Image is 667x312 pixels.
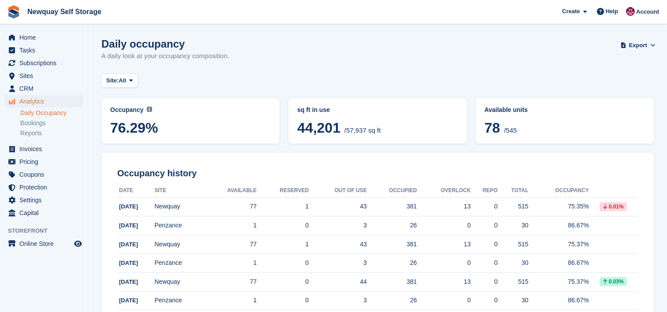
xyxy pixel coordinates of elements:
[119,222,138,229] span: [DATE]
[417,240,471,249] div: 13
[119,279,138,285] span: [DATE]
[147,107,152,112] img: icon-info-grey-7440780725fd019a000dd9b08b2336e03edf1995a4989e88bcd33f0948082b44.svg
[471,277,498,286] div: 0
[204,254,257,273] td: 1
[155,235,204,254] td: Newquay
[417,221,471,230] div: 0
[257,291,309,310] td: 0
[19,168,72,181] span: Coupons
[367,184,417,198] th: Occupied
[562,7,580,16] span: Create
[529,235,589,254] td: 75.37%
[309,273,367,292] td: 44
[4,57,83,69] a: menu
[471,296,498,305] div: 0
[498,291,529,310] td: 30
[367,296,417,305] div: 26
[4,143,83,155] a: menu
[20,129,83,137] a: Reports
[257,235,309,254] td: 1
[4,70,83,82] a: menu
[417,184,471,198] th: Overlock
[309,216,367,235] td: 3
[367,221,417,230] div: 26
[204,197,257,216] td: 77
[110,120,271,136] span: 76.29%
[110,105,271,115] abbr: Current percentage of sq ft occupied
[417,277,471,286] div: 13
[155,184,204,198] th: Site
[4,238,83,250] a: menu
[155,291,204,310] td: Penzance
[529,197,589,216] td: 75.35%
[636,7,659,16] span: Account
[498,216,529,235] td: 30
[19,238,72,250] span: Online Store
[101,74,138,88] button: Site: All
[4,95,83,108] a: menu
[119,260,138,266] span: [DATE]
[484,106,528,113] span: Available units
[498,273,529,292] td: 515
[309,254,367,273] td: 3
[204,273,257,292] td: 77
[529,184,589,198] th: Occupancy
[8,227,88,235] span: Storefront
[4,156,83,168] a: menu
[498,197,529,216] td: 515
[471,258,498,267] div: 0
[309,291,367,310] td: 3
[629,41,647,50] span: Export
[367,258,417,267] div: 26
[257,273,309,292] td: 0
[600,202,627,211] div: 0.01%
[4,31,83,44] a: menu
[471,221,498,230] div: 0
[24,4,105,19] a: Newquay Self Storage
[20,119,83,127] a: Bookings
[73,238,83,249] a: Preview store
[119,76,126,85] span: All
[204,291,257,310] td: 1
[367,277,417,286] div: 381
[119,203,138,210] span: [DATE]
[471,184,498,198] th: Repo
[20,109,83,117] a: Daily Occupancy
[600,277,627,286] div: 0.03%
[19,181,72,193] span: Protection
[297,105,458,115] abbr: Current breakdown of %{unit} occupied
[622,38,654,52] button: Export
[297,120,340,136] span: 44,201
[417,202,471,211] div: 13
[309,197,367,216] td: 43
[117,168,638,178] h2: Occupancy history
[204,235,257,254] td: 77
[155,273,204,292] td: Newquay
[110,106,143,113] span: Occupancy
[101,51,229,61] p: A daily look at your occupancy composition.
[155,197,204,216] td: Newquay
[117,184,155,198] th: Date
[484,105,645,115] abbr: Current percentage of units occupied or overlocked
[155,254,204,273] td: Penzance
[106,76,119,85] span: Site:
[529,273,589,292] td: 75.37%
[19,57,72,69] span: Subscriptions
[498,235,529,254] td: 515
[4,181,83,193] a: menu
[204,216,257,235] td: 1
[257,216,309,235] td: 0
[19,95,72,108] span: Analytics
[471,240,498,249] div: 0
[4,194,83,206] a: menu
[19,31,72,44] span: Home
[19,44,72,56] span: Tasks
[119,297,138,304] span: [DATE]
[498,184,529,198] th: Total
[417,258,471,267] div: 0
[257,197,309,216] td: 1
[309,184,367,198] th: Out of Use
[19,194,72,206] span: Settings
[529,291,589,310] td: 86.67%
[19,207,72,219] span: Capital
